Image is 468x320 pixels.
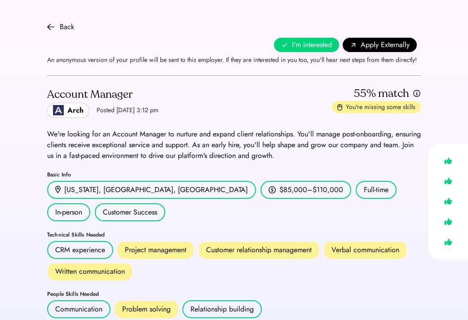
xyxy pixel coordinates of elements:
[67,105,84,116] div: Arch
[64,184,248,195] div: [US_STATE], [GEOGRAPHIC_DATA], [GEOGRAPHIC_DATA]
[55,266,125,277] div: Written communication
[125,245,186,255] div: Project management
[331,245,399,255] div: Verbal communication
[292,39,332,50] span: I'm interested
[190,304,254,315] div: Relationship building
[346,103,415,112] div: You're missing some skills
[442,236,455,249] img: like.svg
[122,304,171,315] div: Problem solving
[274,38,339,52] button: I'm interested
[55,304,102,315] div: Communication
[279,184,343,195] div: $85,000–$110,000
[413,89,421,98] img: info.svg
[269,186,276,194] img: money.svg
[47,88,159,102] div: Account Manager
[442,195,455,208] img: like.svg
[47,23,54,31] img: arrow-back.svg
[47,129,421,161] div: We're looking for an Account Manager to nurture and expand client relationships. You'll manage po...
[361,39,410,50] span: Apply Externally
[356,181,397,199] div: Full-time
[337,104,342,111] img: missing-skills.svg
[442,175,455,188] img: like.svg
[442,215,455,228] img: like.svg
[47,291,421,297] div: People Skills Needed
[55,186,61,193] img: location.svg
[47,172,421,177] div: Basic Info
[442,154,455,167] img: like.svg
[55,245,105,255] div: CRM experience
[53,105,64,116] img: Logo_Blue_1.png
[206,245,312,255] div: Customer relationship management
[60,22,74,32] div: Back
[95,203,165,221] div: Customer Success
[354,87,409,101] div: 55% match
[97,106,159,115] div: Posted [DATE] 3:12 pm
[47,52,417,65] div: An anonymous version of your profile will be sent to this employer. If they are interested in you...
[47,203,90,221] div: In-person
[47,232,421,237] div: Technical Skills Needed
[343,38,417,52] button: Apply Externally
